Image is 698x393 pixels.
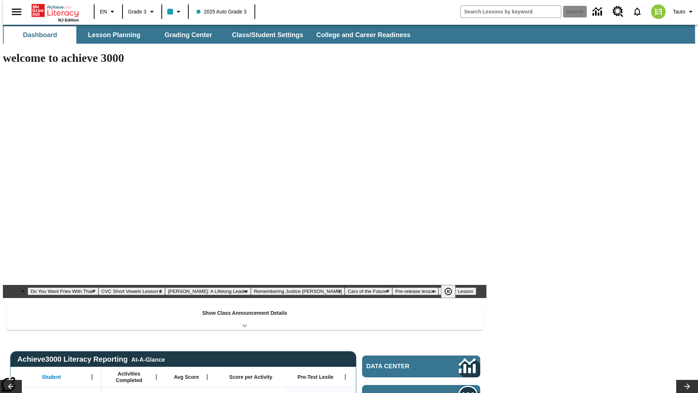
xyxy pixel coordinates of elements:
[3,26,417,44] div: SubNavbar
[78,26,151,44] button: Lesson Planning
[345,287,392,295] button: Slide 5 Cars of the Future?
[651,4,666,19] img: avatar image
[197,8,247,16] span: 2025 Auto Grade 3
[461,6,561,17] input: search field
[32,3,79,22] div: Home
[202,372,213,382] button: Open Menu
[17,355,165,364] span: Achieve3000 Literacy Reporting
[310,26,416,44] button: College and Career Readiness
[676,380,698,393] button: Lesson carousel, Next
[128,8,147,16] span: Grade 3
[99,287,165,295] button: Slide 2 CVC Short Vowels Lesson 2
[131,355,165,363] div: At-A-Glance
[3,25,695,44] div: SubNavbar
[647,2,670,21] button: Select a new avatar
[608,2,628,21] a: Resource Center, Will open in new tab
[202,309,287,317] p: Show Class Announcement Details
[42,374,61,380] span: Student
[438,287,476,295] button: Slide 7 Career Lesson
[174,374,199,380] span: Avg Score
[392,287,438,295] button: Slide 6 Pre-release lesson
[588,2,608,22] a: Data Center
[251,287,345,295] button: Slide 4 Remembering Justice O'Connor
[298,374,334,380] span: Pre-Test Lexile
[151,372,162,382] button: Open Menu
[366,363,434,370] span: Data Center
[6,1,27,23] button: Open side menu
[229,374,273,380] span: Score per Activity
[3,51,486,65] h1: welcome to achieve 3000
[58,18,79,22] span: NJ Edition
[226,26,309,44] button: Class/Student Settings
[152,26,225,44] button: Grading Center
[32,3,79,18] a: Home
[100,8,107,16] span: EN
[105,370,153,384] span: Activities Completed
[441,285,463,298] div: Pause
[28,287,99,295] button: Slide 1 Do You Want Fries With That?
[673,8,685,16] span: Tauto
[670,5,698,18] button: Profile/Settings
[164,5,186,18] button: Class color is light blue. Change class color
[628,2,647,21] a: Notifications
[340,372,351,382] button: Open Menu
[441,285,456,298] button: Pause
[362,356,480,377] a: Data Center
[125,5,159,18] button: Grade: Grade 3, Select a grade
[97,5,120,18] button: Language: EN, Select a language
[7,305,483,330] div: Show Class Announcement Details
[4,26,76,44] button: Dashboard
[87,372,97,382] button: Open Menu
[165,287,251,295] button: Slide 3 Dianne Feinstein: A Lifelong Leader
